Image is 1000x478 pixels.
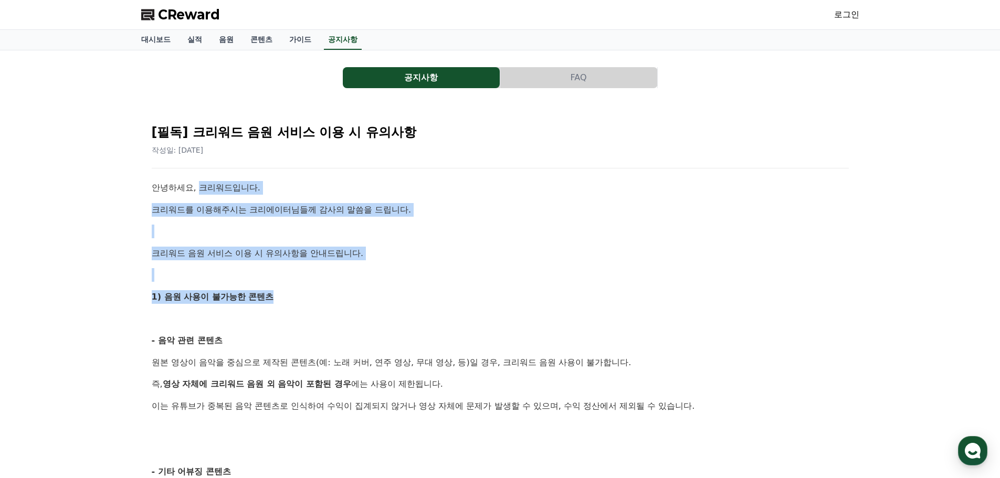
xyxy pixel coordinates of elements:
strong: 영상 자체에 크리워드 음원 외 음악이 포함된 경우 [163,379,351,389]
a: 공지사항 [324,30,362,50]
span: 설정 [162,348,175,357]
p: 이는 유튜브가 중복된 음악 콘텐츠로 인식하여 수익이 집계되지 않거나 영상 자체에 문제가 발생할 수 있으며, 수익 정산에서 제외될 수 있습니다. [152,399,849,413]
a: CReward [141,6,220,23]
a: 콘텐츠 [242,30,281,50]
span: 작성일: [DATE] [152,146,204,154]
p: 크리워드 음원 서비스 이용 시 유의사항을 안내드립니다. [152,247,849,260]
p: 원본 영상이 음악을 중심으로 제작된 콘텐츠(예: 노래 커버, 연주 영상, 무대 영상, 등)일 경우, 크리워드 음원 사용이 불가합니다. [152,356,849,369]
a: 홈 [3,333,69,359]
button: FAQ [500,67,657,88]
span: CReward [158,6,220,23]
p: 안녕하세요, 크리워드입니다. [152,181,849,195]
p: 크리워드를 이용해주시는 크리에이터님들께 감사의 말씀을 드립니다. [152,203,849,217]
h2: [필독] 크리워드 음원 서비스 이용 시 유의사항 [152,124,849,141]
a: 로그인 [834,8,859,21]
span: 대화 [96,349,109,357]
a: 가이드 [281,30,320,50]
a: 대시보드 [133,30,179,50]
strong: - 음악 관련 콘텐츠 [152,335,223,345]
p: 즉, 에는 사용이 제한됩니다. [152,377,849,391]
a: FAQ [500,67,658,88]
a: 음원 [210,30,242,50]
strong: - 기타 어뷰징 콘텐츠 [152,466,231,476]
a: 실적 [179,30,210,50]
a: 대화 [69,333,135,359]
strong: 1) 음원 사용이 불가능한 콘텐츠 [152,292,274,302]
button: 공지사항 [343,67,500,88]
span: 홈 [33,348,39,357]
a: 설정 [135,333,202,359]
